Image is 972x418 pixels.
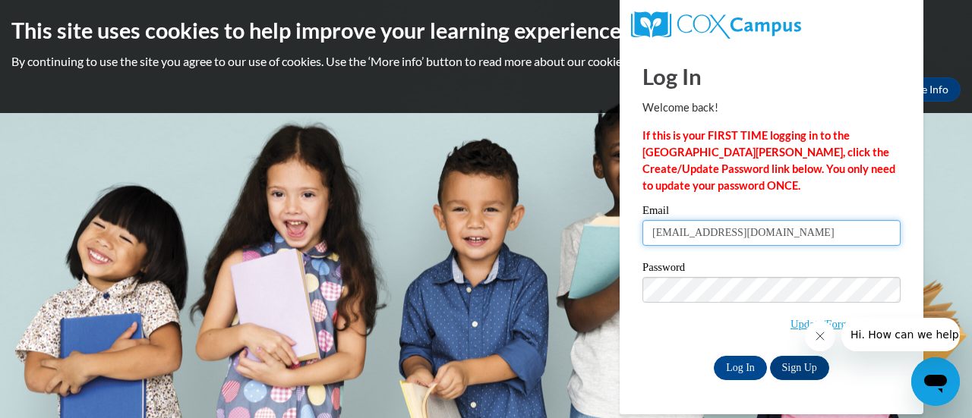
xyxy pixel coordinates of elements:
iframe: Button to launch messaging window [911,357,960,406]
label: Password [642,262,901,277]
input: Log In [714,356,767,380]
iframe: Message from company [841,318,960,351]
img: COX Campus [631,11,801,39]
a: Update/Forgot Password [791,318,901,330]
a: More Info [889,77,961,102]
label: Email [642,205,901,220]
span: Hi. How can we help? [9,11,123,23]
p: Welcome back! [642,99,901,116]
strong: If this is your FIRST TIME logging in to the [GEOGRAPHIC_DATA][PERSON_NAME], click the Create/Upd... [642,129,895,192]
p: By continuing to use the site you agree to our use of cookies. Use the ‘More info’ button to read... [11,53,961,70]
a: Sign Up [770,356,829,380]
iframe: Close message [805,321,835,351]
h1: Log In [642,61,901,92]
h2: This site uses cookies to help improve your learning experience. [11,15,961,46]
